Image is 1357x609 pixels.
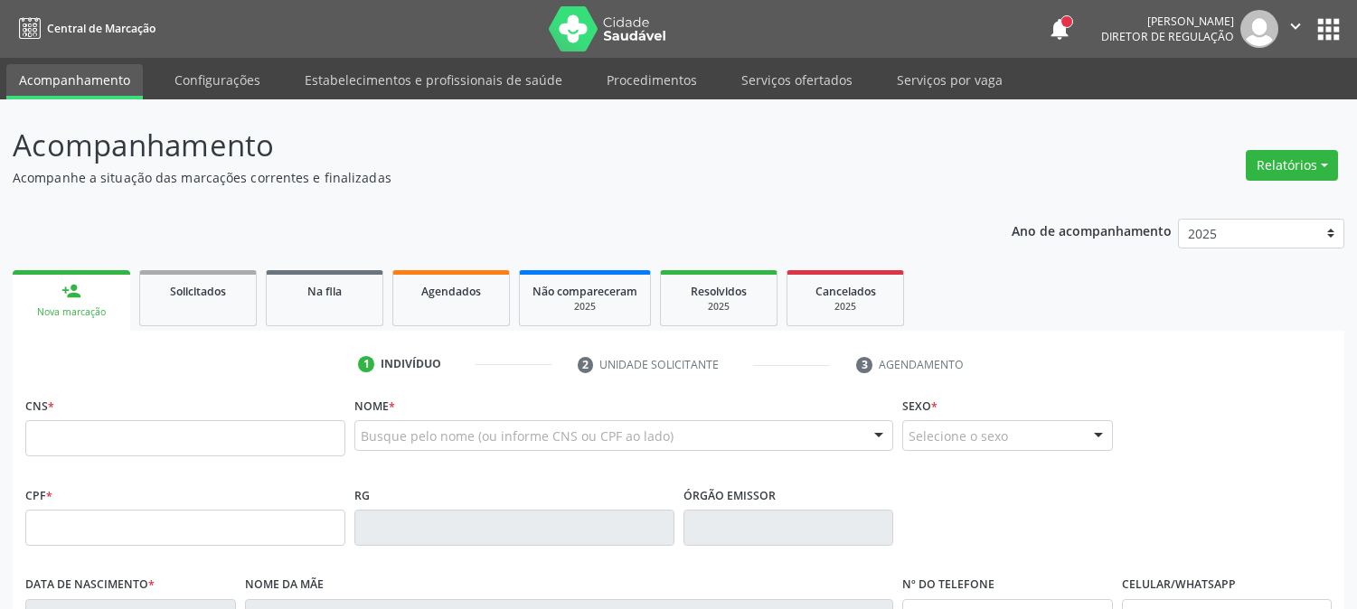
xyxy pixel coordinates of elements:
[47,21,155,36] span: Central de Marcação
[532,300,637,314] div: 2025
[594,64,710,96] a: Procedimentos
[61,281,81,301] div: person_add
[909,426,1008,445] span: Selecione o sexo
[729,64,865,96] a: Serviços ofertados
[307,284,342,299] span: Na fila
[1246,150,1338,181] button: Relatórios
[361,426,674,445] span: Busque pelo nome (ou informe CNS ou CPF ao lado)
[25,482,52,510] label: CPF
[902,571,994,599] label: Nº do Telefone
[532,284,637,299] span: Não compareceram
[292,64,575,96] a: Estabelecimentos e profissionais de saúde
[170,284,226,299] span: Solicitados
[245,571,324,599] label: Nome da mãe
[381,356,441,372] div: Indivíduo
[1101,29,1234,44] span: Diretor de regulação
[162,64,273,96] a: Configurações
[421,284,481,299] span: Agendados
[25,392,54,420] label: CNS
[815,284,876,299] span: Cancelados
[354,482,370,510] label: RG
[1286,16,1305,36] i: 
[25,571,155,599] label: Data de nascimento
[1278,10,1313,48] button: 
[13,14,155,43] a: Central de Marcação
[358,356,374,372] div: 1
[13,168,945,187] p: Acompanhe a situação das marcações correntes e finalizadas
[1313,14,1344,45] button: apps
[6,64,143,99] a: Acompanhamento
[25,305,118,319] div: Nova marcação
[1240,10,1278,48] img: img
[800,300,891,314] div: 2025
[884,64,1015,96] a: Serviços por vaga
[902,392,938,420] label: Sexo
[691,284,747,299] span: Resolvidos
[1122,571,1236,599] label: Celular/WhatsApp
[354,392,395,420] label: Nome
[1047,16,1072,42] button: notifications
[674,300,764,314] div: 2025
[683,482,776,510] label: Órgão emissor
[1012,219,1172,241] p: Ano de acompanhamento
[13,123,945,168] p: Acompanhamento
[1101,14,1234,29] div: [PERSON_NAME]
